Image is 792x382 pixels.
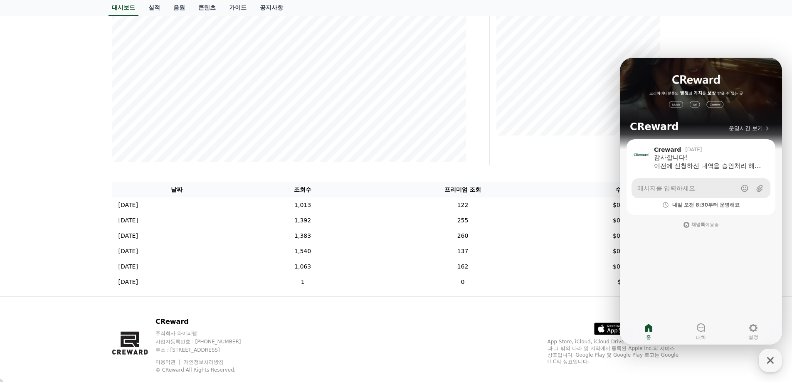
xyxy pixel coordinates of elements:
[363,197,562,213] td: 122
[118,232,138,240] p: [DATE]
[548,338,681,365] p: App Store, iCloud, iCloud Drive 및 iTunes Store는 미국과 그 밖의 나라 및 지역에서 등록된 Apple Inc.의 서비스 상표입니다. Goo...
[620,58,782,345] iframe: Channel chat
[242,213,363,228] td: 1,392
[155,317,257,327] p: CReward
[562,197,681,213] td: $0.02
[562,213,681,228] td: $0.03
[118,262,138,271] p: [DATE]
[562,274,681,290] td: $0
[118,278,138,286] p: [DATE]
[155,338,257,345] p: 사업자등록번호 : [PHONE_NUMBER]
[118,247,138,256] p: [DATE]
[363,259,562,274] td: 162
[562,259,681,274] td: $0.02
[242,228,363,244] td: 1,383
[184,359,224,365] a: 개인정보처리방침
[242,274,363,290] td: 1
[155,367,257,373] p: © CReward All Rights Reserved.
[155,330,257,337] p: 주식회사 와이피랩
[363,244,562,259] td: 137
[363,182,562,197] th: 프리미엄 조회
[242,182,363,197] th: 조회수
[562,244,681,259] td: $0.02
[112,182,242,197] th: 날짜
[562,228,681,244] td: $0.03
[242,197,363,213] td: 1,013
[363,228,562,244] td: 260
[118,216,138,225] p: [DATE]
[363,274,562,290] td: 0
[242,244,363,259] td: 1,540
[363,213,562,228] td: 255
[155,359,182,365] a: 이용약관
[118,201,138,209] p: [DATE]
[155,347,257,353] p: 주소 : [STREET_ADDRESS]
[562,182,681,197] th: 수익
[242,259,363,274] td: 1,063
